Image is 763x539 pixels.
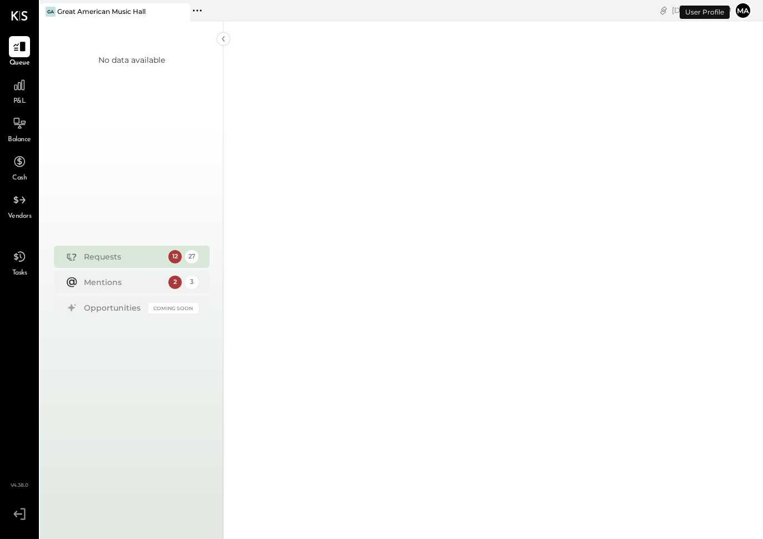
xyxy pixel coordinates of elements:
span: P&L [13,97,26,107]
div: User Profile [680,6,730,19]
div: Mentions [84,277,163,288]
a: Cash [1,151,38,183]
div: copy link [658,4,669,16]
div: 2 [168,276,182,289]
a: Tasks [1,246,38,278]
button: ma [734,2,752,19]
span: Vendors [8,212,32,222]
a: Balance [1,113,38,145]
a: Vendors [1,189,38,222]
div: No data available [98,54,165,66]
div: 3 [185,276,198,289]
a: P&L [1,74,38,107]
a: Queue [1,36,38,68]
div: Great American Music Hall [57,7,146,16]
div: 12 [168,250,182,263]
div: GA [46,7,56,17]
span: Cash [12,173,27,183]
div: Requests [84,251,163,262]
span: Balance [8,135,31,145]
span: Tasks [12,268,27,278]
span: Queue [9,58,30,68]
div: Opportunities [84,302,143,313]
div: [DATE] [672,5,731,16]
div: Coming Soon [148,303,198,313]
div: 27 [185,250,198,263]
